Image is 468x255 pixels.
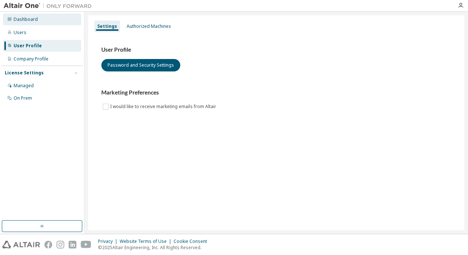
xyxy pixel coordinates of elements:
[101,89,451,96] h3: Marketing Preferences
[14,83,34,89] div: Managed
[127,23,171,29] div: Authorized Machines
[98,239,120,244] div: Privacy
[57,241,64,248] img: instagram.svg
[97,23,117,29] div: Settings
[5,70,44,76] div: License Settings
[2,241,40,248] img: altair_logo.svg
[110,102,218,111] label: I would like to receive marketing emails from Altair
[81,241,91,248] img: youtube.svg
[14,56,48,62] div: Company Profile
[14,43,42,49] div: User Profile
[101,59,180,71] button: Password and Security Settings
[44,241,52,248] img: facebook.svg
[69,241,76,248] img: linkedin.svg
[4,2,95,10] img: Altair One
[14,16,38,22] div: Dashboard
[14,95,32,101] div: On Prem
[14,30,26,36] div: Users
[174,239,211,244] div: Cookie Consent
[120,239,174,244] div: Website Terms of Use
[98,244,211,251] p: © 2025 Altair Engineering, Inc. All Rights Reserved.
[101,46,451,53] h3: User Profile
